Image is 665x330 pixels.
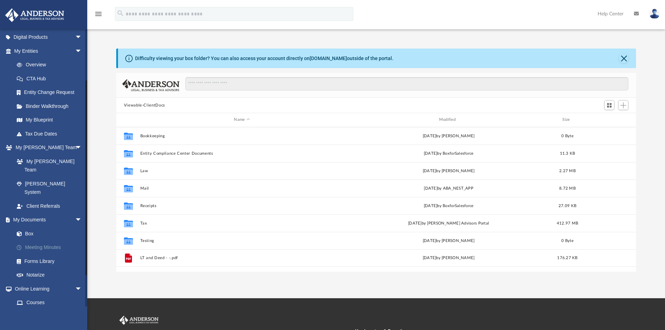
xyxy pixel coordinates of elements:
i: search [117,9,124,17]
span: 176.27 KB [557,256,577,260]
span: 0 Byte [561,239,574,242]
img: Anderson Advisors Platinum Portal [118,316,160,325]
button: Switch to Grid View [604,100,615,110]
span: arrow_drop_down [75,44,89,58]
button: Viewable-ClientDocs [124,102,165,109]
button: Bookkeeping [140,134,343,138]
a: Meeting Minutes [10,241,93,255]
button: Testing [140,239,343,243]
button: LT and Deed - -.pdf [140,256,343,260]
input: Search files and folders [185,77,628,90]
div: [DATE] by BoxforSalesforce [347,150,550,156]
span: 412.97 MB [557,221,578,225]
span: arrow_drop_down [75,141,89,155]
div: Difficulty viewing your box folder? You can also access your account directly on outside of the p... [135,55,393,62]
a: Tax Due Dates [10,127,93,141]
img: User Pic [649,9,660,19]
a: My [PERSON_NAME] Team [10,154,86,177]
button: Add [618,100,629,110]
a: Overview [10,58,93,72]
a: [DOMAIN_NAME] [310,56,347,61]
img: Anderson Advisors Platinum Portal [3,8,66,22]
div: Size [553,117,581,123]
a: Online Learningarrow_drop_down [5,282,89,296]
div: [DATE] by [PERSON_NAME] [347,237,550,244]
div: Name [140,117,343,123]
span: arrow_drop_down [75,282,89,296]
div: Modified [347,117,551,123]
a: Notarize [10,268,93,282]
a: My [PERSON_NAME] Teamarrow_drop_down [5,141,89,155]
span: arrow_drop_down [75,213,89,227]
div: [DATE] by [PERSON_NAME] Advisors Portal [347,220,550,226]
span: arrow_drop_down [75,30,89,45]
span: 11.3 KB [560,151,575,155]
span: 0 Byte [561,134,574,138]
div: grid [116,127,636,272]
div: [DATE] by [PERSON_NAME] [347,255,550,261]
a: Box [10,227,89,241]
div: [DATE] by BoxforSalesforce [347,203,550,209]
i: menu [94,10,103,18]
span: 8.72 MB [559,186,576,190]
a: CTA Hub [10,72,93,86]
a: My Documentsarrow_drop_down [5,213,93,227]
a: Client Referrals [10,199,89,213]
div: [DATE] by [PERSON_NAME] [347,133,550,139]
span: 2.27 MB [559,169,576,173]
span: [DATE] [422,169,436,173]
button: Receipts [140,204,343,208]
a: Entity Change Request [10,86,93,100]
a: Forms Library [10,254,89,268]
button: Mail [140,186,343,191]
div: id [584,117,633,123]
button: Law [140,169,343,173]
button: Tax [140,221,343,226]
a: Courses [10,296,89,310]
div: by [PERSON_NAME] [347,168,550,174]
a: My Blueprint [10,113,89,127]
button: Close [619,53,629,63]
div: id [119,117,137,123]
div: [DATE] by ABA_NEST_APP [347,185,550,191]
a: menu [94,13,103,18]
a: Binder Walkthrough [10,99,93,113]
button: Entity Compliance Center Documents [140,151,343,156]
a: Digital Productsarrow_drop_down [5,30,93,44]
a: [PERSON_NAME] System [10,177,89,199]
a: My Entitiesarrow_drop_down [5,44,93,58]
span: 27.09 KB [559,204,576,207]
